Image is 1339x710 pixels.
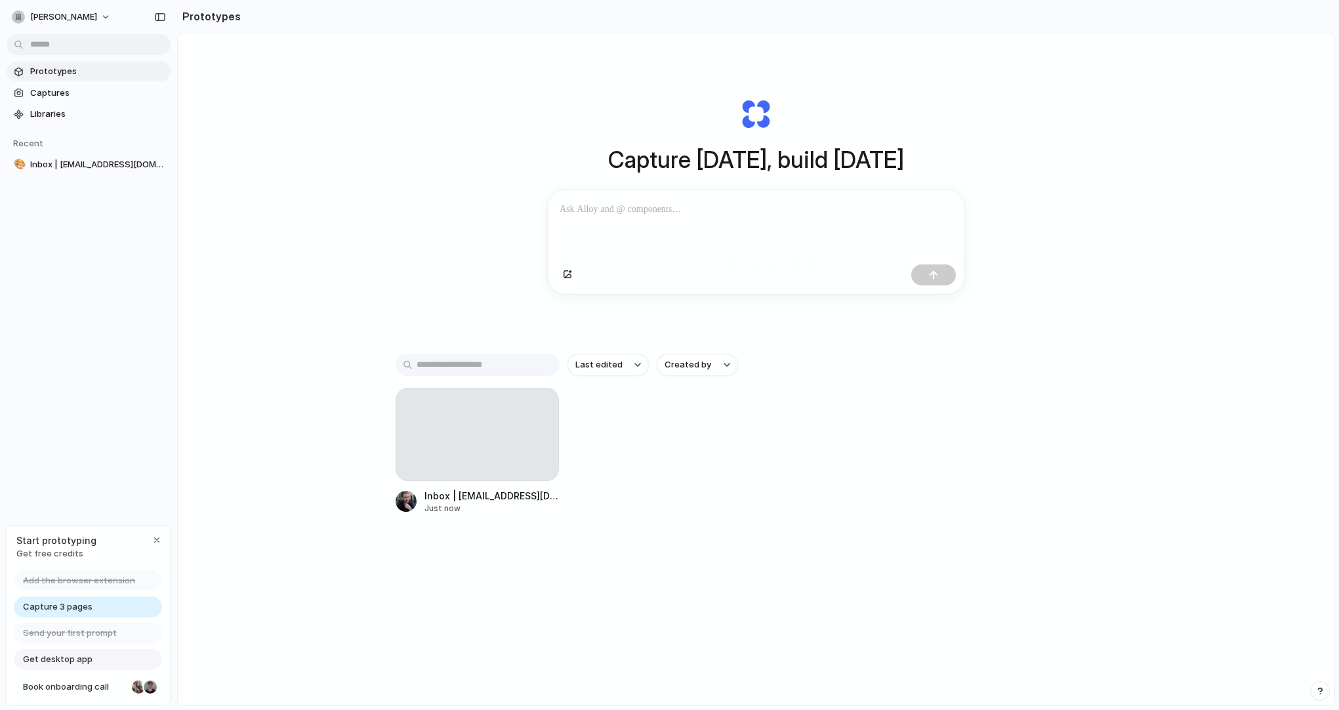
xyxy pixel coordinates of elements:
[14,157,23,172] div: 🎨
[7,62,171,81] a: Prototypes
[12,158,25,171] button: 🎨
[30,87,165,100] span: Captures
[657,354,738,376] button: Created by
[23,600,93,614] span: Capture 3 pages
[608,142,904,177] h1: Capture [DATE], build [DATE]
[30,108,165,121] span: Libraries
[16,533,96,547] span: Start prototyping
[14,677,162,698] a: Book onboarding call
[13,138,43,148] span: Recent
[424,489,560,503] div: Inbox | [EMAIL_ADDRESS][DOMAIN_NAME] | Proton Mail
[7,83,171,103] a: Captures
[177,9,241,24] h2: Prototypes
[567,354,649,376] button: Last edited
[16,547,96,560] span: Get free credits
[575,358,623,371] span: Last edited
[665,358,711,371] span: Created by
[23,680,127,694] span: Book onboarding call
[424,503,560,514] div: Just now
[142,679,158,695] div: Christian Iacullo
[7,104,171,124] a: Libraries
[30,65,165,78] span: Prototypes
[23,574,135,587] span: Add the browser extension
[131,679,146,695] div: Nicole Kubica
[7,7,117,28] button: [PERSON_NAME]
[14,649,162,670] a: Get desktop app
[23,653,93,666] span: Get desktop app
[7,155,171,175] a: 🎨Inbox | [EMAIL_ADDRESS][DOMAIN_NAME] | Proton Mail
[396,388,560,514] a: Inbox | [EMAIL_ADDRESS][DOMAIN_NAME] | Proton MailJust now
[30,158,165,171] span: Inbox | [EMAIL_ADDRESS][DOMAIN_NAME] | Proton Mail
[30,10,97,24] span: [PERSON_NAME]
[23,627,117,640] span: Send your first prompt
